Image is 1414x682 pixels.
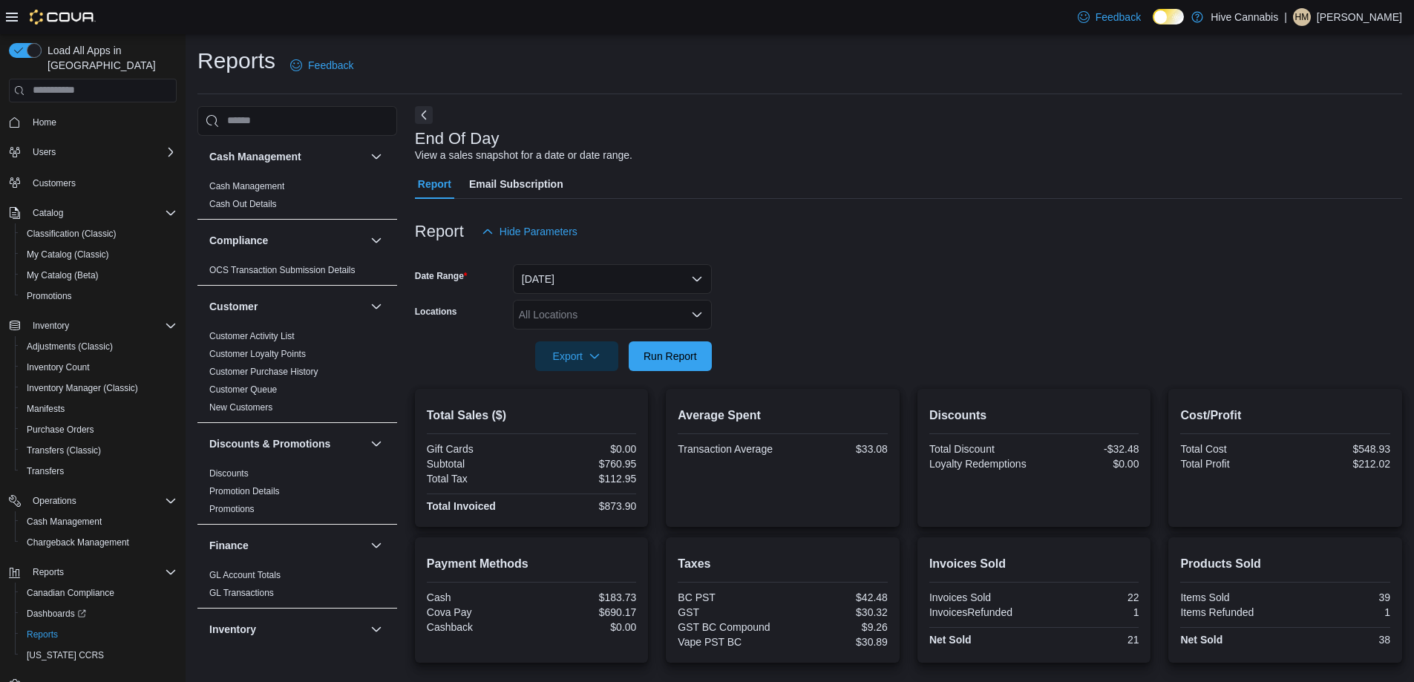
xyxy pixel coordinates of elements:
[1289,634,1390,646] div: 38
[21,400,71,418] a: Manifests
[209,199,277,209] a: Cash Out Details
[15,265,183,286] button: My Catalog (Beta)
[21,605,177,623] span: Dashboards
[1180,606,1282,618] div: Items Refunded
[209,622,364,637] button: Inventory
[786,606,888,618] div: $30.32
[427,621,528,633] div: Cashback
[1180,458,1282,470] div: Total Profit
[209,402,272,413] a: New Customers
[209,588,274,598] a: GL Transactions
[15,583,183,603] button: Canadian Compliance
[27,492,177,510] span: Operations
[21,462,177,480] span: Transfers
[367,620,385,638] button: Inventory
[469,169,563,199] span: Email Subscription
[678,606,779,618] div: GST
[21,246,115,263] a: My Catalog (Classic)
[534,606,636,618] div: $690.17
[21,358,96,376] a: Inventory Count
[415,270,468,282] label: Date Range
[535,341,618,371] button: Export
[209,149,301,164] h3: Cash Management
[27,143,177,161] span: Users
[27,114,62,131] a: Home
[367,232,385,249] button: Compliance
[209,570,281,580] a: GL Account Totals
[1037,606,1139,618] div: 1
[209,366,318,378] span: Customer Purchase History
[1180,443,1282,455] div: Total Cost
[209,331,295,341] a: Customer Activity List
[209,384,277,396] span: Customer Queue
[1180,407,1390,424] h2: Cost/Profit
[418,169,451,199] span: Report
[1037,591,1139,603] div: 22
[27,563,177,581] span: Reports
[21,287,78,305] a: Promotions
[15,378,183,399] button: Inventory Manager (Classic)
[209,330,295,342] span: Customer Activity List
[427,473,528,485] div: Total Tax
[21,338,177,355] span: Adjustments (Classic)
[15,223,183,244] button: Classification (Classic)
[21,442,107,459] a: Transfers (Classic)
[209,181,284,191] a: Cash Management
[27,204,69,222] button: Catalog
[27,204,177,222] span: Catalog
[21,605,92,623] a: Dashboards
[1180,634,1222,646] strong: Net Sold
[33,207,63,219] span: Catalog
[27,563,70,581] button: Reports
[929,555,1139,573] h2: Invoices Sold
[30,10,96,24] img: Cova
[21,287,177,305] span: Promotions
[27,341,113,353] span: Adjustments (Classic)
[21,646,110,664] a: [US_STATE] CCRS
[209,348,306,360] span: Customer Loyalty Points
[33,566,64,578] span: Reports
[27,587,114,599] span: Canadian Compliance
[678,555,888,573] h2: Taxes
[3,171,183,193] button: Customers
[678,636,779,648] div: Vape PST BC
[415,106,433,124] button: Next
[1037,443,1139,455] div: -$32.48
[427,500,496,512] strong: Total Invoiced
[21,462,70,480] a: Transfers
[209,367,318,377] a: Customer Purchase History
[33,495,76,507] span: Operations
[21,266,105,284] a: My Catalog (Beta)
[21,246,177,263] span: My Catalog (Classic)
[209,538,364,553] button: Finance
[1289,606,1390,618] div: 1
[21,584,177,602] span: Canadian Compliance
[929,443,1031,455] div: Total Discount
[1289,591,1390,603] div: 39
[33,177,76,189] span: Customers
[929,591,1031,603] div: Invoices Sold
[15,461,183,482] button: Transfers
[678,443,779,455] div: Transaction Average
[415,148,632,163] div: View a sales snapshot for a date or date range.
[500,224,577,239] span: Hide Parameters
[15,532,183,553] button: Chargeback Management
[33,146,56,158] span: Users
[427,555,637,573] h2: Payment Methods
[415,130,500,148] h3: End Of Day
[21,266,177,284] span: My Catalog (Beta)
[1284,8,1287,26] p: |
[27,629,58,640] span: Reports
[21,400,177,418] span: Manifests
[209,468,249,479] span: Discounts
[21,626,177,643] span: Reports
[27,174,82,192] a: Customers
[15,511,183,532] button: Cash Management
[27,445,101,456] span: Transfers (Classic)
[197,46,275,76] h1: Reports
[15,336,183,357] button: Adjustments (Classic)
[678,621,779,633] div: GST BC Compound
[27,516,102,528] span: Cash Management
[209,384,277,395] a: Customer Queue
